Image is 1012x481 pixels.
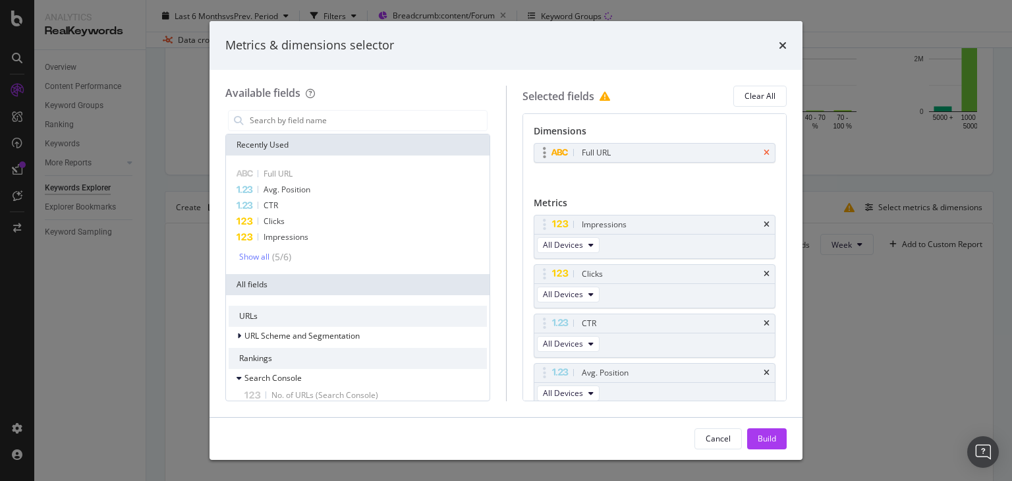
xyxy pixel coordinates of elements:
div: times [764,270,770,278]
button: Clear All [733,86,787,107]
button: All Devices [537,237,600,253]
div: CTR [582,317,596,330]
div: ClickstimesAll Devices [534,264,776,308]
div: times [764,221,770,229]
span: No. of URLs (Search Console) [271,389,378,401]
span: Avg. Position [264,184,310,195]
div: All fields [226,274,490,295]
div: Dimensions [534,125,776,143]
span: URL Scheme and Segmentation [244,330,360,341]
span: CTR [264,200,278,211]
div: times [779,37,787,54]
span: Clicks [264,215,285,227]
div: Selected fields [522,86,615,107]
div: times [764,149,770,157]
div: ImpressionstimesAll Devices [534,215,776,259]
div: Impressions [582,218,627,231]
div: URLs [229,306,487,327]
span: All Devices [543,387,583,399]
div: Available fields [225,86,300,100]
button: All Devices [537,385,600,401]
span: Full URL [264,168,293,179]
div: times [764,369,770,377]
div: Open Intercom Messenger [967,436,999,468]
div: Rankings [229,348,487,369]
div: Recently Used [226,134,490,156]
div: modal [210,21,802,460]
div: Metrics & dimensions selector [225,37,394,54]
button: All Devices [537,336,600,352]
div: Build [758,433,776,444]
button: Cancel [694,428,742,449]
div: Avg. Position [582,366,629,380]
div: Full URLtimes [534,143,776,163]
div: Full URL [582,146,611,159]
button: Build [747,428,787,449]
span: Impressions [264,231,308,242]
button: All Devices [537,287,600,302]
div: CTRtimesAll Devices [534,314,776,358]
span: Search Console [244,372,302,383]
div: Clicks [582,268,603,281]
div: times [764,320,770,327]
div: Show all [239,252,269,262]
div: Metrics [534,196,776,215]
span: All Devices [543,289,583,300]
input: Search by field name [248,111,487,130]
div: Cancel [706,433,731,444]
span: All Devices [543,239,583,250]
span: All Devices [543,338,583,349]
div: Avg. PositiontimesAll Devices [534,363,776,407]
div: ( 5 / 6 ) [269,250,291,264]
div: Clear All [745,90,775,101]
